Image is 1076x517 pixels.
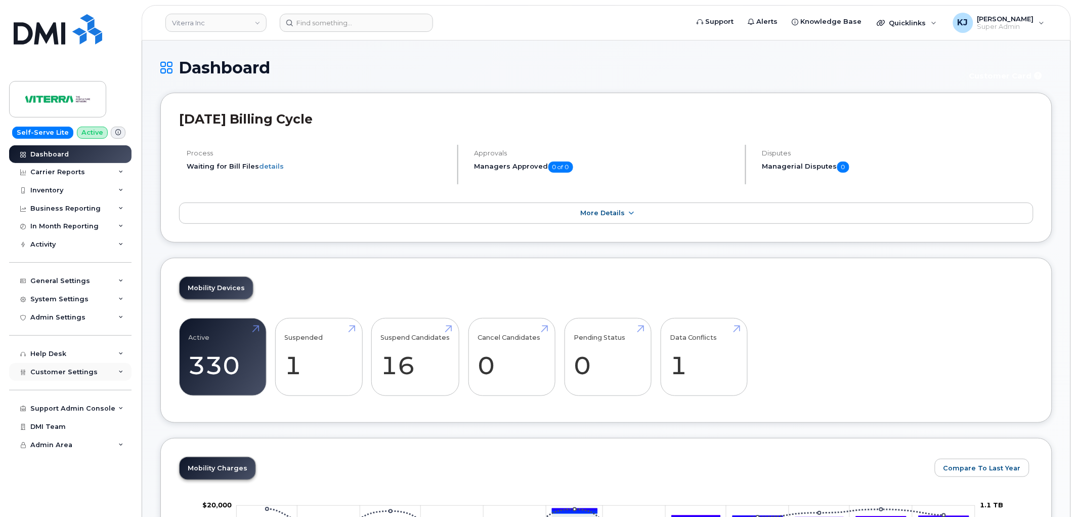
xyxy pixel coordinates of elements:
[478,324,546,390] a: Cancel Candidates 0
[189,324,257,390] a: Active 330
[187,162,449,171] li: Waiting for Bill Files
[160,59,956,76] h1: Dashboard
[548,162,573,173] span: 0 of 0
[980,501,1004,509] tspan: 1.1 TB
[670,324,738,390] a: Data Conflicts 1
[935,459,1029,477] button: Compare To Last Year
[581,209,625,217] span: More Details
[381,324,450,390] a: Suspend Candidates 16
[202,501,232,509] tspan: $20,000
[961,67,1052,85] button: Customer Card
[475,162,737,173] h5: Managers Approved
[259,162,284,170] a: details
[187,149,449,157] h4: Process
[837,162,849,173] span: 0
[475,149,737,157] h4: Approvals
[179,111,1034,127] h2: [DATE] Billing Cycle
[285,324,353,390] a: Suspended 1
[574,324,642,390] a: Pending Status 0
[762,149,1034,157] h4: Disputes
[762,162,1034,173] h5: Managerial Disputes
[202,501,232,509] g: $0
[180,277,253,299] a: Mobility Devices
[180,457,255,480] a: Mobility Charges
[943,463,1021,473] span: Compare To Last Year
